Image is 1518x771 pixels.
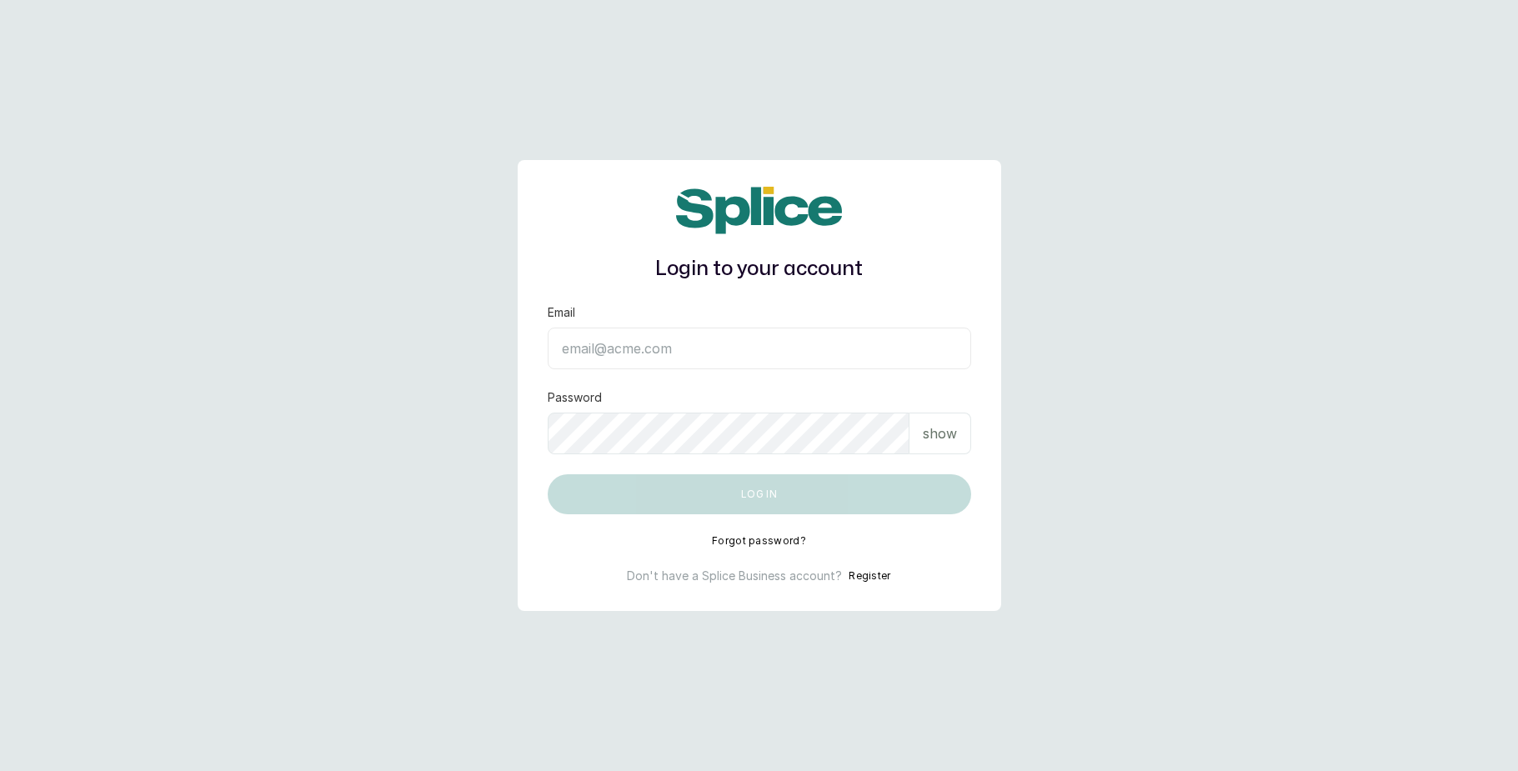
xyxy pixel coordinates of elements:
[548,474,971,514] button: Log in
[712,534,806,548] button: Forgot password?
[548,328,971,369] input: email@acme.com
[548,389,602,406] label: Password
[548,254,971,284] h1: Login to your account
[923,423,957,443] p: show
[548,304,575,321] label: Email
[627,568,842,584] p: Don't have a Splice Business account?
[849,568,890,584] button: Register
